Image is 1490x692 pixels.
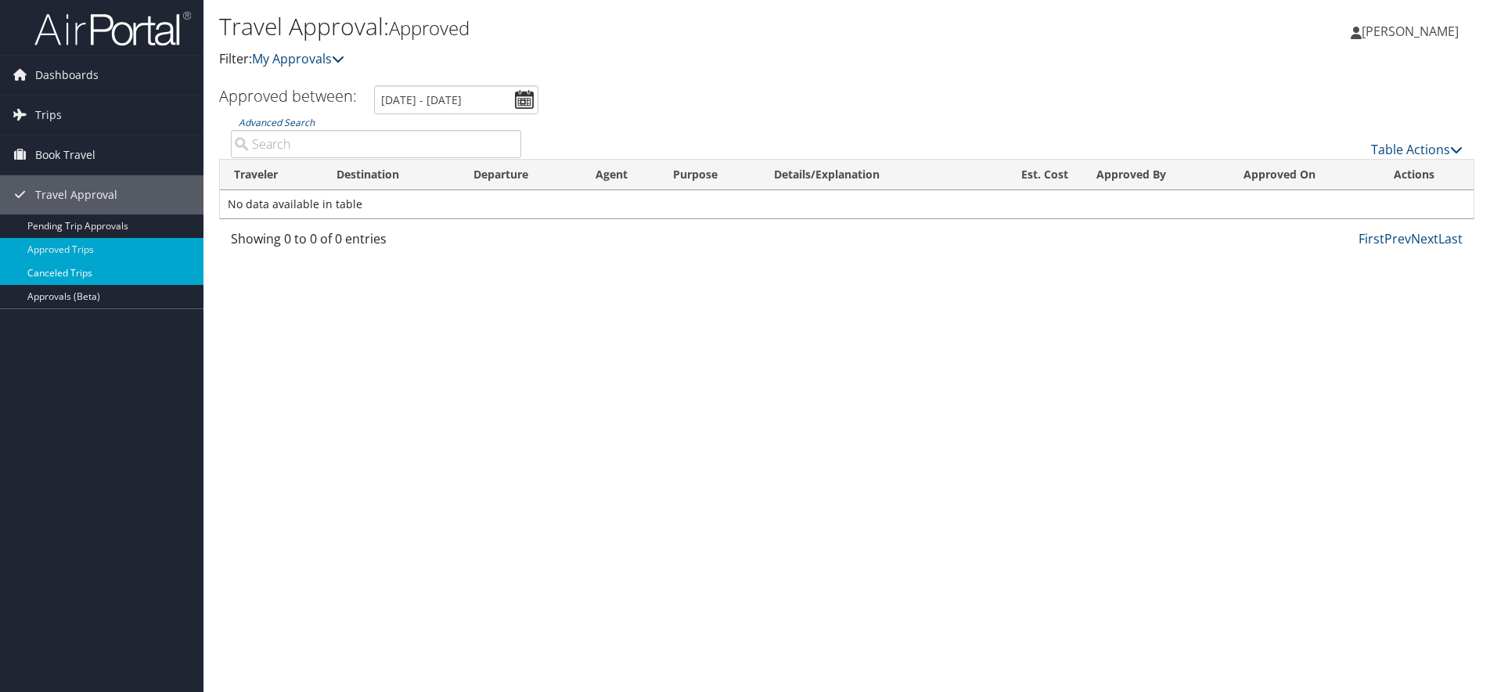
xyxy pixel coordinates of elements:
th: Departure: activate to sort column ascending [459,160,582,190]
small: Approved [389,15,470,41]
input: [DATE] - [DATE] [374,85,538,114]
th: Actions [1380,160,1474,190]
th: Est. Cost: activate to sort column ascending [979,160,1082,190]
span: Dashboards [35,56,99,95]
th: Traveler: activate to sort column ascending [220,160,322,190]
a: Prev [1384,230,1411,247]
a: My Approvals [252,50,344,67]
span: Trips [35,96,62,135]
span: Travel Approval [35,175,117,214]
th: Purpose [659,160,759,190]
td: No data available in table [220,190,1474,218]
a: [PERSON_NAME] [1351,8,1474,55]
th: Details/Explanation [760,160,979,190]
th: Destination: activate to sort column ascending [322,160,459,190]
a: Advanced Search [239,116,315,129]
p: Filter: [219,49,1056,70]
img: airportal-logo.png [34,10,191,47]
h3: Approved between: [219,85,357,106]
a: Last [1438,230,1463,247]
th: Approved By: activate to sort column ascending [1082,160,1229,190]
th: Approved On: activate to sort column ascending [1229,160,1380,190]
th: Agent [581,160,659,190]
a: Table Actions [1371,141,1463,158]
span: [PERSON_NAME] [1362,23,1459,40]
h1: Travel Approval: [219,10,1056,43]
a: First [1359,230,1384,247]
input: Advanced Search [231,130,521,158]
div: Showing 0 to 0 of 0 entries [231,229,521,256]
span: Book Travel [35,135,95,175]
a: Next [1411,230,1438,247]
